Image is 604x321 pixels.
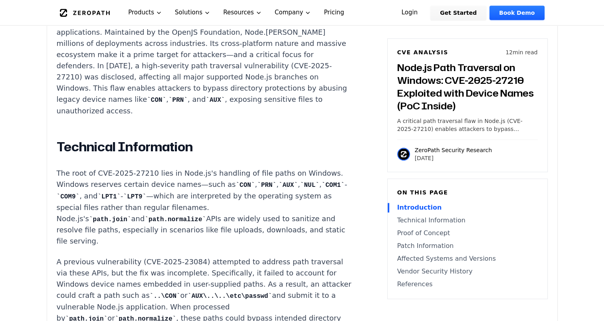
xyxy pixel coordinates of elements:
[415,154,492,162] p: [DATE]
[397,188,538,196] h6: On this page
[397,228,538,238] a: Proof of Concept
[89,216,131,223] code: path.join
[168,97,188,104] code: PRN
[150,293,180,300] code: ..\CON
[489,6,544,20] a: Book Demo
[505,48,537,56] p: 12 min read
[147,97,166,104] code: CON
[206,97,225,104] code: AUX
[257,182,276,189] code: PRN
[279,182,298,189] code: AUX
[236,182,255,189] code: CON
[430,6,486,20] a: Get Started
[397,241,538,251] a: Patch Information
[397,267,538,276] a: Vendor Security History
[397,148,410,160] img: ZeroPath Security Research
[188,293,272,300] code: AUX\..\..\etc\passwd
[397,203,538,212] a: Introduction
[321,182,345,189] code: COM1
[57,16,354,117] p: Node.js is the backbone of countless web services, APIs, and enterprise applications. Maintained ...
[123,193,147,200] code: LPT9
[57,193,80,200] code: COM9
[397,254,538,264] a: Affected Systems and Versions
[397,117,538,133] p: A critical path traversal flaw in Node.js (CVE-2025-27210) enables attackers to bypass directory ...
[397,61,538,112] h3: Node.js Path Traversal on Windows: CVE-2025-27210 Exploited with Device Names (PoC Inside)
[397,216,538,225] a: Technical Information
[300,182,319,189] code: NUL
[397,48,448,56] h6: CVE Analysis
[57,168,354,247] p: The root of CVE-2025-27210 lies in Node.js's handling of file paths on Windows. Windows reserves ...
[57,139,354,155] h2: Technical Information
[145,216,206,223] code: path.normalize
[415,146,492,154] p: ZeroPath Security Research
[397,279,538,289] a: References
[97,193,121,200] code: LPT1
[392,6,428,20] a: Login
